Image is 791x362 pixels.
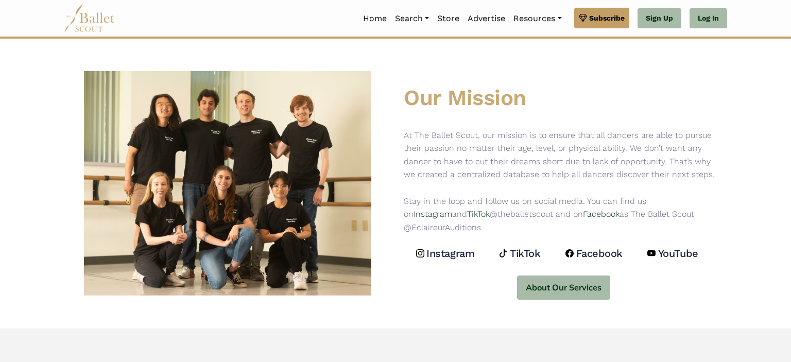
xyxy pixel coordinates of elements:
h4: Instagram [426,247,474,260]
a: YouTube [647,247,700,260]
a: Advertise [463,8,509,29]
a: TikTok [467,209,490,219]
a: Facebook [565,247,625,260]
img: tiktok logo [499,249,507,257]
span: Subscribe [589,12,625,24]
a: Instagram [416,247,477,260]
a: TikTok [499,247,543,260]
a: Instagram [414,209,452,219]
a: Search [391,8,433,29]
img: facebook logo [565,249,574,257]
a: Sign Up [638,8,681,29]
img: instagram logo [416,249,424,257]
a: About Our Services [404,263,723,300]
a: Resources [509,8,565,29]
h1: Our Mission [404,84,723,112]
h4: TikTok [510,247,540,260]
img: Ballet Scout Group Picture [84,67,371,300]
a: Facebook [583,209,620,219]
p: At The Ballet Scout, our mission is to ensure that all dancers are able to pursue their passion n... [404,129,723,234]
h4: YouTube [658,247,698,260]
img: gem.svg [579,12,587,24]
h4: Facebook [576,247,623,260]
a: Subscribe [574,8,629,28]
a: Store [433,8,463,29]
a: Log In [690,8,727,29]
img: youtube logo [647,249,656,257]
a: Home [359,8,391,29]
button: About Our Services [517,275,610,300]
